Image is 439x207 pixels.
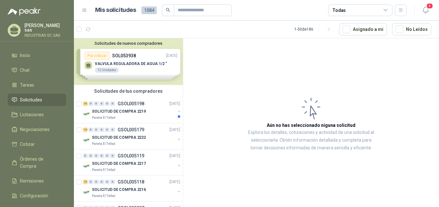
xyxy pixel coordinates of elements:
[110,127,115,132] div: 0
[20,177,44,184] span: Remisiones
[339,23,387,35] button: Asignado a mi
[88,101,93,106] div: 0
[169,101,180,107] p: [DATE]
[92,193,115,199] p: Panela El Trébol
[76,41,180,46] button: Solicitudes de nuevos compradores
[83,162,91,170] img: Company Logo
[99,127,104,132] div: 0
[83,136,91,144] img: Company Logo
[20,141,35,148] span: Cotizar
[83,100,182,120] a: 10 0 0 0 0 0 GSOL005198[DATE] Company LogoSOLICITUD DE COMPRA 2219Panela El Trébol
[118,101,144,106] p: GSOL005198
[8,64,66,76] a: Chat
[118,127,144,132] p: GSOL005179
[105,180,110,184] div: 0
[83,180,88,184] div: 15
[8,79,66,91] a: Tareas
[20,155,60,170] span: Órdenes de Compra
[169,179,180,185] p: [DATE]
[105,154,110,158] div: 0
[169,153,180,159] p: [DATE]
[24,23,66,32] p: [PERSON_NAME] sas
[426,3,433,9] span: 4
[83,127,88,132] div: 15
[94,127,99,132] div: 0
[8,175,66,187] a: Remisiones
[88,154,93,158] div: 0
[83,188,91,196] img: Company Logo
[118,180,144,184] p: GSOL005118
[8,138,66,150] a: Cotizar
[105,127,110,132] div: 0
[247,129,375,152] p: Explora los detalles, cotizaciones y actividad de una solicitud al seleccionarla. Obtén informaci...
[99,101,104,106] div: 0
[8,8,40,15] img: Logo peakr
[166,8,170,12] span: search
[8,94,66,106] a: Solicitudes
[294,24,334,34] div: 1 - 50 de 186
[99,180,104,184] div: 0
[83,154,88,158] div: 0
[20,81,34,89] span: Tareas
[392,23,431,35] button: No Leídos
[420,5,431,16] button: 4
[20,192,48,199] span: Configuración
[94,101,99,106] div: 0
[105,101,110,106] div: 0
[141,6,157,14] span: 1084
[74,85,183,97] div: Solicitudes de tus compradores
[20,52,30,59] span: Inicio
[92,115,115,120] p: Panela El Trébol
[99,154,104,158] div: 0
[110,101,115,106] div: 0
[8,49,66,61] a: Inicio
[110,180,115,184] div: 0
[267,122,355,129] h3: Aún no has seleccionado niguna solicitud
[8,190,66,202] a: Configuración
[169,127,180,133] p: [DATE]
[8,108,66,121] a: Licitaciones
[94,154,99,158] div: 0
[24,33,66,37] p: INDUSTRIAS GC SAS
[95,5,136,15] h1: Mis solicitudes
[74,38,183,85] div: Solicitudes de nuevos compradoresPor cotizarSOL053938[DATE] VALVULA REGULADORA DE AGUA 1/2 "12 Un...
[92,108,146,115] p: SOLICITUD DE COMPRA 2219
[8,153,66,172] a: Órdenes de Compra
[20,126,49,133] span: Negociaciones
[332,7,346,14] div: Todas
[110,154,115,158] div: 0
[92,167,115,173] p: Panela El Trébol
[88,180,93,184] div: 0
[20,96,42,103] span: Solicitudes
[20,67,30,74] span: Chat
[88,127,93,132] div: 0
[83,178,182,199] a: 15 0 0 0 0 0 GSOL005118[DATE] Company LogoSOLICITUD DE COMPRA 2216Panela El Trébol
[92,135,146,141] p: SOLICITUD DE COMPRA 2222
[92,187,146,193] p: SOLICITUD DE COMPRA 2216
[83,126,182,146] a: 15 0 0 0 0 0 GSOL005179[DATE] Company LogoSOLICITUD DE COMPRA 2222Panela El Trébol
[94,180,99,184] div: 0
[92,141,115,146] p: Panela El Trébol
[118,154,144,158] p: GSOL005119
[20,111,44,118] span: Licitaciones
[8,123,66,136] a: Negociaciones
[92,161,146,167] p: SOLICITUD DE COMPRA 2217
[83,101,88,106] div: 10
[83,110,91,118] img: Company Logo
[83,152,182,173] a: 0 0 0 0 0 0 GSOL005119[DATE] Company LogoSOLICITUD DE COMPRA 2217Panela El Trébol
